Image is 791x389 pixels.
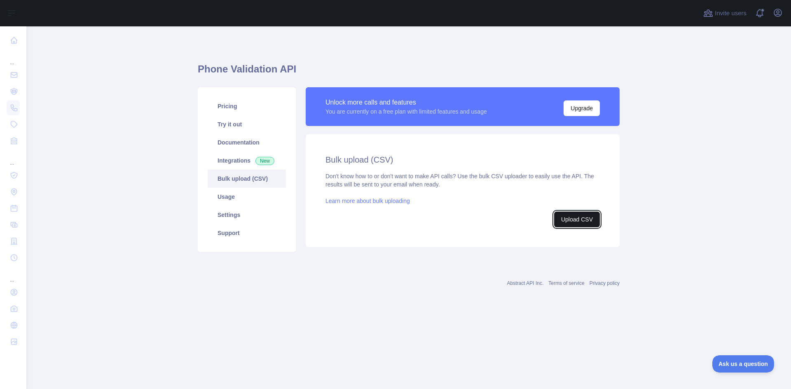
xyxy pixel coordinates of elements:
[325,172,600,227] div: Don't know how to or don't want to make API calls? Use the bulk CSV uploader to easily use the AP...
[507,280,544,286] a: Abstract API Inc.
[208,206,286,224] a: Settings
[325,98,487,107] div: Unlock more calls and features
[208,170,286,188] a: Bulk upload (CSV)
[7,150,20,166] div: ...
[13,21,20,28] img: website_grey.svg
[255,157,274,165] span: New
[208,224,286,242] a: Support
[702,7,748,20] button: Invite users
[92,49,136,54] div: Keywords by Traffic
[325,198,410,204] a: Learn more about bulk uploading
[208,115,286,133] a: Try it out
[208,97,286,115] a: Pricing
[325,107,487,116] div: You are currently on a free plan with limited features and usage
[554,212,600,227] button: Upload CSV
[198,63,620,82] h1: Phone Validation API
[208,188,286,206] a: Usage
[83,48,90,54] img: tab_keywords_by_traffic_grey.svg
[7,49,20,66] div: ...
[208,133,286,151] a: Documentation
[590,280,620,286] a: Privacy policy
[715,9,747,18] span: Invite users
[21,21,91,28] div: Domain: [DOMAIN_NAME]
[548,280,584,286] a: Terms of service
[7,267,20,283] div: ...
[23,13,40,20] div: v 4.0.25
[564,100,600,116] button: Upgrade
[712,355,775,373] iframe: Toggle Customer Support
[208,151,286,170] a: Integrations New
[33,49,74,54] div: Domain Overview
[325,154,600,165] h2: Bulk upload (CSV)
[13,13,20,20] img: logo_orange.svg
[24,48,30,54] img: tab_domain_overview_orange.svg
